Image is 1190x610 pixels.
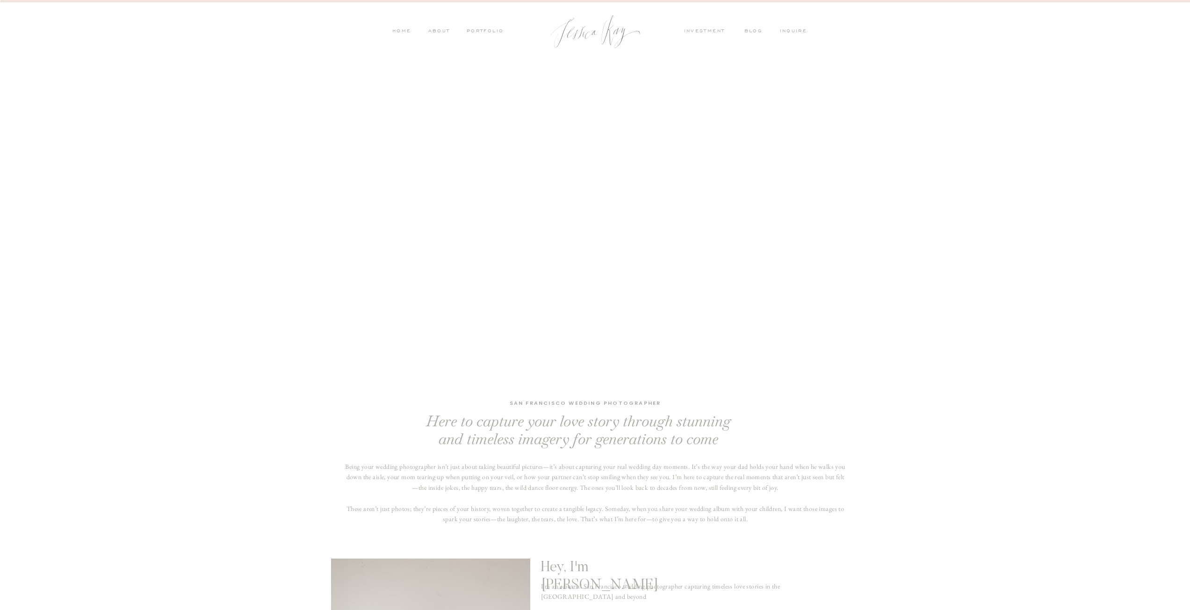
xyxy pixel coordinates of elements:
[684,28,730,36] a: investment
[465,28,504,36] a: PORTFOLIO
[780,28,812,36] a: inquire
[426,28,450,36] a: ABOUT
[541,559,708,578] h2: Hey, I'm [PERSON_NAME]
[744,28,769,36] a: blog
[421,412,736,445] h2: Here to capture your love story through stunning and timeless imagery for generations to come
[473,399,698,409] h1: San Francisco wedding photographer
[392,28,411,36] a: HOME
[345,461,846,542] p: Being your wedding photographer isn’t just about taking beautiful pictures—it’s about capturing y...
